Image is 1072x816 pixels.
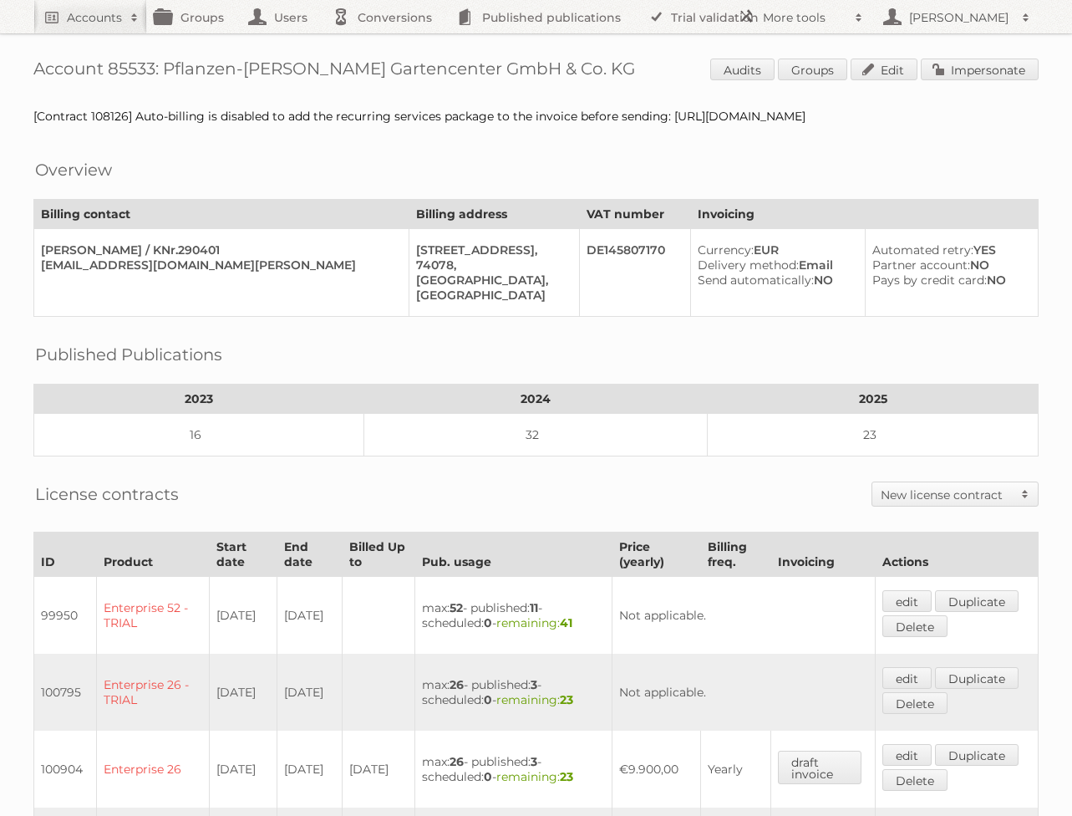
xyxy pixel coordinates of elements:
div: [STREET_ADDRESS], [416,242,566,258]
td: Enterprise 52 - TRIAL [97,577,210,655]
td: 99950 [34,577,97,655]
th: Price (yearly) [612,533,700,577]
th: Pub. usage [415,533,612,577]
h2: License contracts [35,482,179,507]
span: Delivery method: [698,258,799,273]
strong: 41 [560,615,572,630]
a: edit [882,667,932,689]
th: Billing address [409,200,580,229]
strong: 23 [560,769,573,784]
td: [DATE] [342,731,414,808]
span: remaining: [496,769,573,784]
td: Yearly [700,731,770,808]
td: 100795 [34,654,97,731]
td: €9.900,00 [612,731,700,808]
span: Send automatically: [698,273,814,288]
div: Email [698,258,851,273]
a: Delete [882,615,948,637]
strong: 0 [484,769,492,784]
div: NO [872,258,1024,273]
th: VAT number [580,200,691,229]
div: [Contract 108126] Auto-billing is disabled to add the recurring services package to the invoice b... [33,109,1039,124]
strong: 0 [484,692,492,707]
td: Not applicable. [612,654,875,731]
td: DE145807170 [580,229,691,317]
td: max: - published: - scheduled: - [415,577,612,655]
td: [DATE] [277,654,343,731]
th: Billing contact [34,200,409,229]
td: Not applicable. [612,577,875,655]
a: Delete [882,769,948,791]
th: 2024 [364,385,708,414]
td: [DATE] [277,731,343,808]
td: 23 [708,414,1039,456]
span: Currency: [698,242,754,258]
th: 2023 [34,385,364,414]
strong: 23 [560,692,573,707]
td: Enterprise 26 - TRIAL [97,654,210,731]
span: Toggle [1013,482,1038,506]
span: remaining: [496,692,573,707]
a: edit [882,590,932,612]
a: Audits [710,59,775,80]
td: 100904 [34,731,97,808]
a: Edit [851,59,917,80]
td: max: - published: - scheduled: - [415,731,612,808]
th: Billing freq. [700,533,770,577]
div: [EMAIL_ADDRESS][DOMAIN_NAME][PERSON_NAME] [41,258,395,273]
h2: More tools [763,9,846,26]
span: remaining: [496,615,572,630]
div: NO [698,273,851,288]
a: Delete [882,692,948,714]
td: Enterprise 26 [97,731,210,808]
td: 32 [364,414,708,456]
th: 2025 [708,385,1039,414]
div: [PERSON_NAME] / KNr.290401 [41,242,395,258]
strong: 26 [450,677,464,692]
strong: 52 [450,600,463,615]
span: Automated retry: [872,242,973,258]
div: NO [872,273,1024,288]
strong: 3 [531,677,537,692]
a: edit [882,744,932,766]
h2: Overview [35,157,112,182]
td: [DATE] [209,731,277,808]
a: Impersonate [921,59,1039,80]
strong: 0 [484,615,492,630]
div: YES [872,242,1024,258]
a: Duplicate [935,667,1019,689]
strong: 26 [450,754,464,769]
h1: Account 85533: Pflanzen-[PERSON_NAME] Gartencenter GmbH & Co. KG [33,59,1039,84]
th: Start date [209,533,277,577]
td: [DATE] [209,577,277,655]
a: Duplicate [935,744,1019,766]
td: max: - published: - scheduled: - [415,654,612,731]
th: ID [34,533,97,577]
th: Actions [875,533,1038,577]
td: 16 [34,414,364,456]
th: End date [277,533,343,577]
th: Invoicing [770,533,875,577]
a: Groups [778,59,847,80]
h2: Published Publications [35,342,222,367]
div: [GEOGRAPHIC_DATA] [416,288,566,303]
h2: [PERSON_NAME] [905,9,1014,26]
h2: Accounts [67,9,122,26]
h2: New license contract [881,487,1013,503]
div: EUR [698,242,851,258]
th: Product [97,533,210,577]
span: Partner account: [872,258,970,273]
td: [DATE] [209,654,277,731]
strong: 11 [530,600,538,615]
th: Billed Up to [342,533,414,577]
a: draft invoice [778,751,861,784]
strong: 3 [531,754,537,769]
th: Invoicing [691,200,1039,229]
td: [DATE] [277,577,343,655]
a: New license contract [872,482,1038,506]
div: 74078, [416,258,566,273]
a: Duplicate [935,590,1019,612]
span: Pays by credit card: [872,273,987,288]
div: [GEOGRAPHIC_DATA], [416,273,566,288]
